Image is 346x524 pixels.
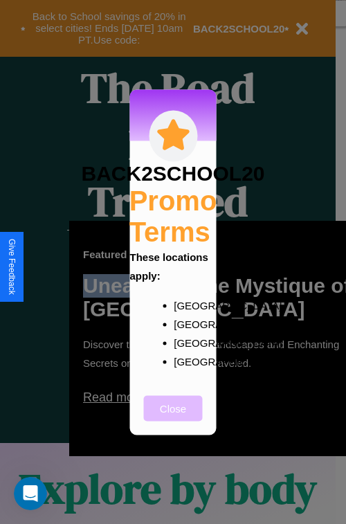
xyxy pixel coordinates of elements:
p: [GEOGRAPHIC_DATA] [174,296,200,314]
p: [GEOGRAPHIC_DATA] [174,314,200,333]
h2: Promo Terms [129,185,217,247]
div: Give Feedback [7,239,17,295]
b: These locations apply: [130,251,208,281]
p: [GEOGRAPHIC_DATA] [174,333,200,352]
button: Close [144,395,203,421]
iframe: Intercom live chat [14,477,47,510]
h3: BACK2SCHOOL20 [81,161,264,185]
p: [GEOGRAPHIC_DATA] [174,352,200,370]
